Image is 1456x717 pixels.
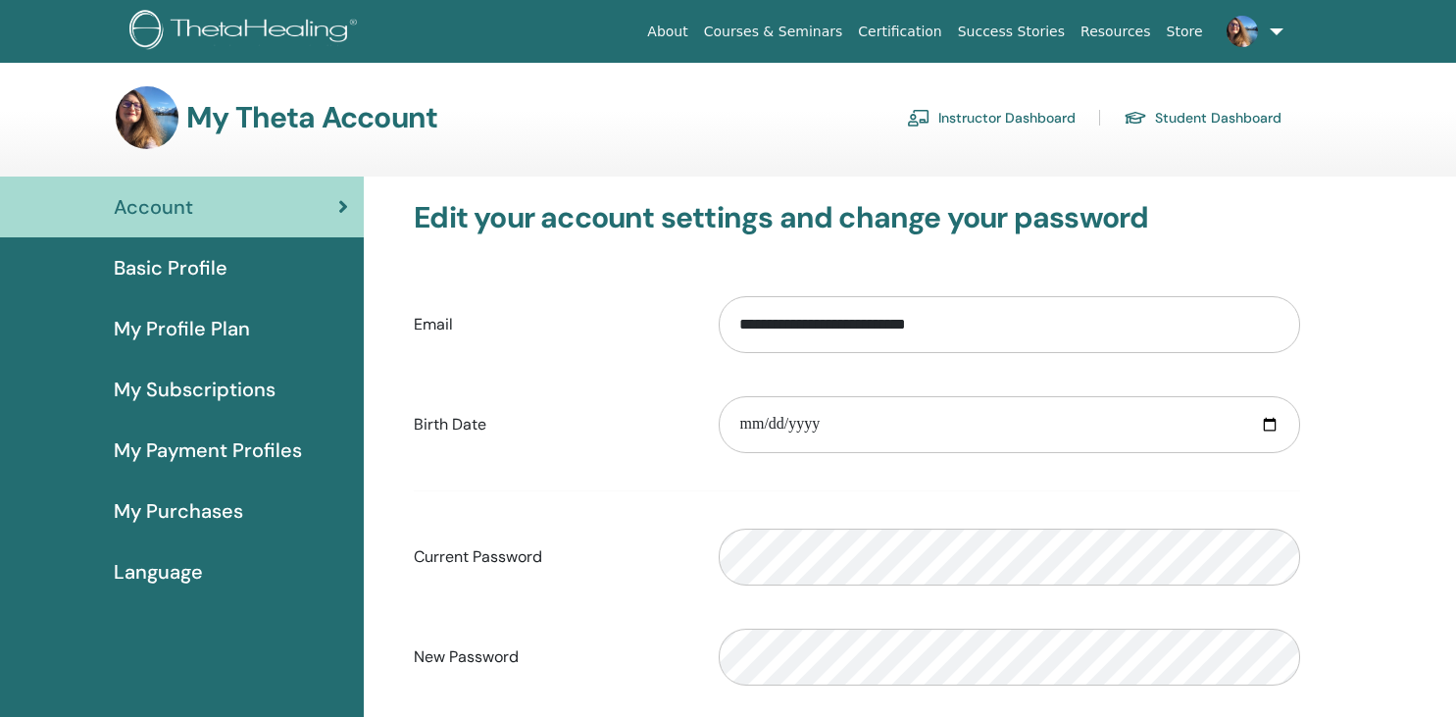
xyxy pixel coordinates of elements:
img: default.jpg [116,86,178,149]
a: Instructor Dashboard [907,102,1076,133]
label: New Password [399,639,704,676]
a: Courses & Seminars [696,14,851,50]
a: Certification [850,14,949,50]
label: Birth Date [399,406,704,443]
a: Student Dashboard [1124,102,1281,133]
a: Store [1159,14,1211,50]
span: Basic Profile [114,253,227,282]
h3: Edit your account settings and change your password [414,200,1300,235]
img: default.jpg [1227,16,1258,47]
a: Success Stories [950,14,1073,50]
h3: My Theta Account [186,100,437,135]
span: Language [114,557,203,587]
span: My Subscriptions [114,375,276,404]
span: My Payment Profiles [114,435,302,465]
span: Account [114,192,193,222]
label: Current Password [399,538,704,576]
a: Resources [1073,14,1159,50]
img: logo.png [129,10,364,54]
img: chalkboard-teacher.svg [907,109,930,127]
a: About [639,14,695,50]
img: graduation-cap.svg [1124,110,1147,127]
span: My Purchases [114,496,243,526]
span: My Profile Plan [114,314,250,343]
label: Email [399,306,704,343]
